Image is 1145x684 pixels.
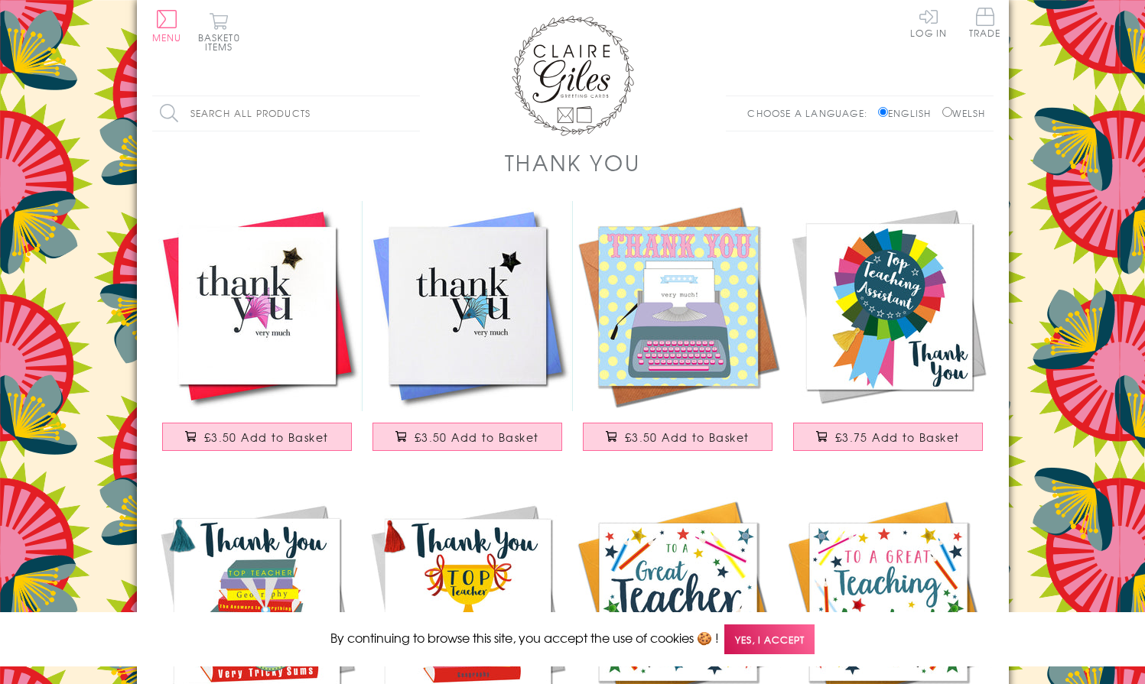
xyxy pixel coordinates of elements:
span: Menu [152,31,182,44]
label: English [878,106,938,120]
a: Thank You Card, Typewriter, Thank You Very Much! £3.50 Add to Basket [573,201,783,466]
img: Thank You Card, Blue Star, Thank You Very Much, Embellished with a padded star [363,201,573,411]
a: Trade [969,8,1001,41]
input: Search all products [152,96,420,131]
img: Claire Giles Greetings Cards [512,15,634,136]
img: Thank You Card, Pink Star, Thank You Very Much, Embellished with a padded star [152,201,363,411]
span: £3.75 Add to Basket [835,430,960,445]
span: Trade [969,8,1001,37]
button: Menu [152,10,182,42]
span: Yes, I accept [724,624,815,654]
button: £3.50 Add to Basket [583,423,773,451]
a: Thank You Card, Blue Star, Thank You Very Much, Embellished with a padded star £3.50 Add to Basket [363,201,573,466]
button: Basket0 items [198,12,240,51]
button: £3.50 Add to Basket [162,423,352,451]
span: 0 items [205,31,240,53]
span: £3.50 Add to Basket [625,430,750,445]
input: Search [405,96,420,131]
img: Thank You Card, Typewriter, Thank You Very Much! [573,201,783,411]
img: Thank You Teaching Assistant Card, Rosette, Embellished with a colourful tassel [783,201,994,411]
input: Welsh [942,107,952,117]
span: £3.50 Add to Basket [415,430,539,445]
a: Thank You Teaching Assistant Card, Rosette, Embellished with a colourful tassel £3.75 Add to Basket [783,201,994,466]
a: Thank You Card, Pink Star, Thank You Very Much, Embellished with a padded star £3.50 Add to Basket [152,201,363,466]
h1: Thank You [505,147,641,178]
span: £3.50 Add to Basket [204,430,329,445]
p: Choose a language: [747,106,875,120]
button: £3.50 Add to Basket [372,423,562,451]
a: Log In [910,8,947,37]
label: Welsh [942,106,986,120]
button: £3.75 Add to Basket [793,423,983,451]
input: English [878,107,888,117]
